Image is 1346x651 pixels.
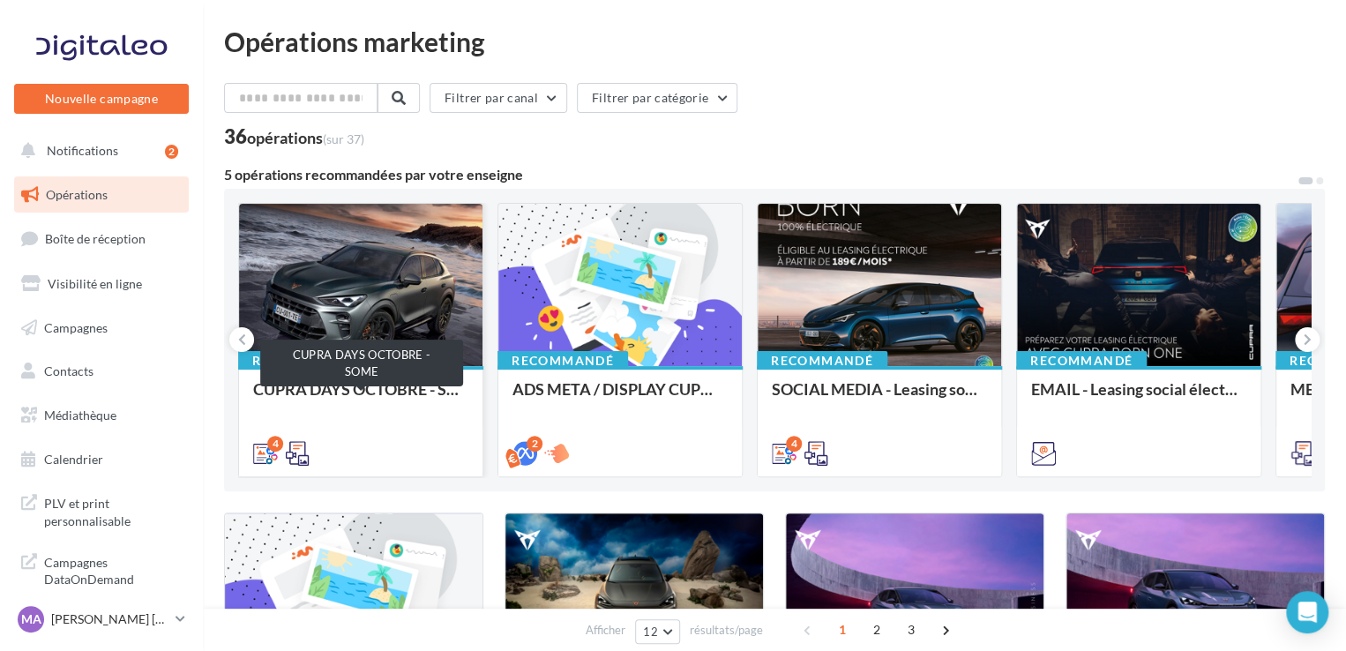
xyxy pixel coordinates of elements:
span: Campagnes [44,319,108,334]
span: MA [21,610,41,628]
button: Nouvelle campagne [14,84,189,114]
a: Médiathèque [11,397,192,434]
span: Notifications [47,143,118,158]
div: 2 [527,436,542,452]
a: Opérations [11,176,192,213]
div: ADS META / DISPLAY CUPRA DAYS Septembre 2025 [512,380,728,415]
p: [PERSON_NAME] [PERSON_NAME] [51,610,168,628]
span: Calendrier [44,452,103,467]
div: CUPRA DAYS OCTOBRE - SOME [260,340,463,386]
span: Boîte de réception [45,231,146,246]
button: Filtrer par canal [430,83,567,113]
a: Campagnes DataOnDemand [11,543,192,595]
div: 4 [267,436,283,452]
div: Recommandé [757,351,887,370]
span: Visibilité en ligne [48,276,142,291]
div: Recommandé [497,351,628,370]
span: (sur 37) [323,131,364,146]
a: Calendrier [11,441,192,478]
div: SOCIAL MEDIA - Leasing social électrique - CUPRA Born [772,380,987,415]
span: 1 [828,616,856,644]
button: 12 [635,619,680,644]
a: MA [PERSON_NAME] [PERSON_NAME] [14,602,189,636]
div: Recommandé [1016,351,1147,370]
div: 5 opérations recommandées par votre enseigne [224,168,1297,182]
span: Médiathèque [44,408,116,423]
span: 12 [643,625,658,639]
button: Filtrer par catégorie [577,83,737,113]
a: Visibilité en ligne [11,266,192,303]
div: EMAIL - Leasing social électrique - CUPRA Born One [1031,380,1246,415]
div: Recommandé [238,351,369,370]
div: CUPRA DAYS OCTOBRE - SOME [253,380,468,415]
span: PLV et print personnalisable [44,491,182,529]
a: PLV et print personnalisable [11,484,192,536]
span: 2 [863,616,891,644]
button: Notifications 2 [11,132,185,169]
span: Opérations [46,187,108,202]
div: 4 [786,436,802,452]
span: Contacts [44,363,93,378]
div: 36 [224,127,364,146]
span: résultats/page [690,622,763,639]
a: Boîte de réception [11,220,192,258]
div: 2 [165,145,178,159]
div: opérations [247,130,364,146]
div: Opérations marketing [224,28,1325,55]
span: Campagnes DataOnDemand [44,550,182,588]
a: Campagnes [11,310,192,347]
span: 3 [897,616,925,644]
div: Open Intercom Messenger [1286,591,1328,633]
a: Contacts [11,353,192,390]
span: Afficher [586,622,625,639]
